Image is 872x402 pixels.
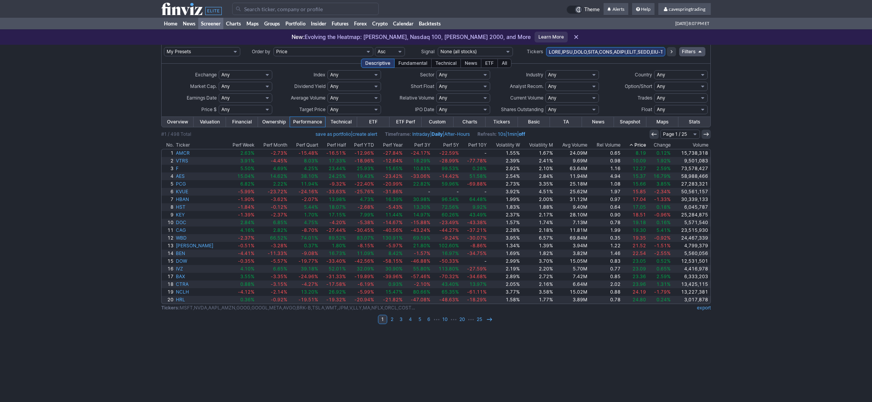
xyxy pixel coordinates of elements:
[290,117,325,127] a: Performance
[162,172,175,180] a: 4
[240,166,255,171] span: 5.50%
[460,165,488,172] a: 0.28%
[354,189,374,194] span: -25.76%
[431,59,461,68] div: Technical
[481,59,498,68] div: ETF
[439,150,459,156] span: -22.59%
[329,204,346,210] span: 18.07%
[383,158,403,164] span: -12.64%
[647,188,672,196] a: -2.34%
[614,117,646,127] a: Snapshot
[460,149,488,157] a: -
[647,165,672,172] a: 2.59%
[460,157,488,165] a: -77.78%
[521,180,554,188] a: 3.35%
[351,18,369,29] a: Forex
[488,203,521,211] a: 1.83%
[413,158,430,164] span: 18.29%
[329,181,346,187] span: -9.32%
[347,149,375,157] a: -12.96%
[679,47,705,56] a: Filters
[375,157,404,165] a: -12.64%
[375,180,404,188] a: -20.99%
[589,203,622,211] a: 0.64
[469,196,487,202] span: 64.48%
[554,211,589,219] a: 28.10M
[326,189,346,194] span: -33.63%
[554,172,589,180] a: 11.94M
[672,211,710,219] a: 25,284,875
[302,196,318,202] span: -2.07%
[554,203,589,211] a: 9.40M
[653,173,671,179] span: 16.79%
[256,180,289,188] a: 2.22%
[175,180,225,188] a: PCG
[413,204,430,210] span: 13.30%
[589,157,622,165] a: 0.98
[550,117,582,127] a: TA
[288,211,319,219] a: 1.70%
[411,150,430,156] span: -24.17%
[672,188,710,196] a: 50,561,157
[329,196,346,202] span: 13.98%
[404,211,432,219] a: 14.97%
[622,157,647,165] a: 10.09
[256,203,289,211] a: -0.12%
[432,180,460,188] a: 59.96%
[442,166,459,171] span: 99.53%
[238,189,255,194] span: -5.99%
[488,196,521,203] a: 1.99%
[488,211,521,219] a: 2.37%
[175,165,225,172] a: F
[589,180,622,188] a: 1.08
[329,173,346,179] span: 24.25%
[232,3,379,15] input: Search
[390,117,422,127] a: ETF Perf
[347,180,375,188] a: -22.40%
[319,203,347,211] a: 18.07%
[315,130,377,138] span: |
[301,173,318,179] span: 38.10%
[404,188,432,196] a: -
[244,18,261,29] a: Maps
[354,150,374,156] span: -12.96%
[288,149,319,157] a: -15.48%
[256,149,289,157] a: -2.73%
[240,181,255,187] span: 6.82%
[442,196,459,202] span: 96.54%
[632,204,646,210] span: 17.05
[554,180,589,188] a: 25.18M
[390,18,416,29] a: Calendar
[404,157,432,165] a: 18.29%
[288,188,319,196] a: -24.16%
[304,158,318,164] span: 8.03%
[460,172,488,180] a: 51.58%
[622,180,647,188] a: 15.66
[304,166,318,171] span: 4.25%
[347,172,375,180] a: 19.43%
[622,165,647,172] a: 12.27
[225,203,255,211] a: -1.84%
[432,165,460,172] a: 99.53%
[488,172,521,180] a: 2.54%
[394,59,432,68] div: Fundamental
[460,180,488,188] a: -69.88%
[521,203,554,211] a: 1.88%
[554,157,589,165] a: 9.69M
[256,165,289,172] a: 4.69%
[319,188,347,196] a: -33.63%
[180,18,198,29] a: News
[238,196,255,202] span: -1.90%
[654,189,671,194] span: -2.34%
[432,196,460,203] a: 96.54%
[383,150,403,156] span: -27.84%
[256,172,289,180] a: 14.62%
[225,149,255,157] a: 2.63%
[472,204,487,210] span: 9.92%
[622,196,647,203] a: 17.04
[622,203,647,211] a: 17.05
[304,204,318,210] span: 5.44%
[460,211,488,219] a: 43.49%
[273,166,287,171] span: 4.69%
[469,173,487,179] span: 51.58%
